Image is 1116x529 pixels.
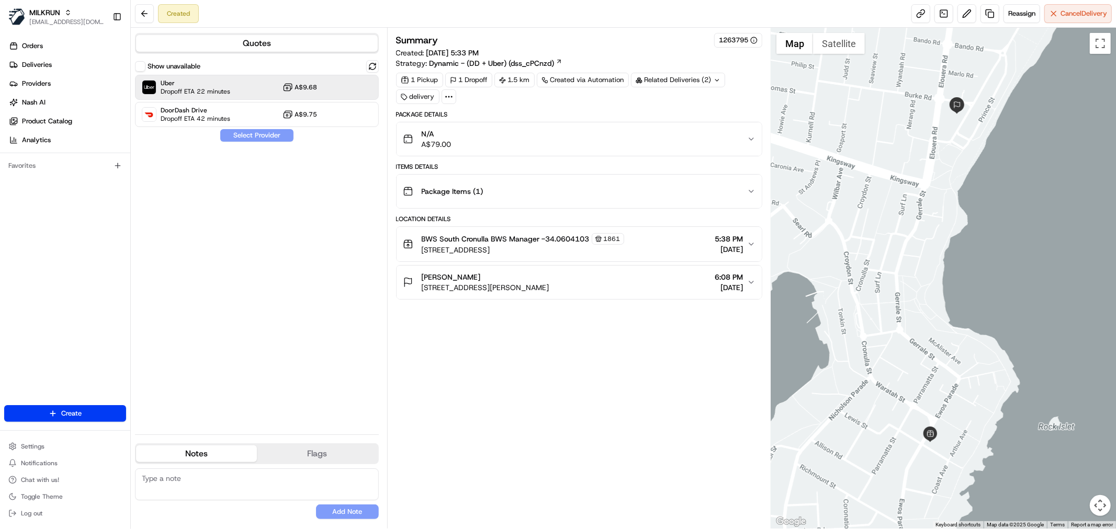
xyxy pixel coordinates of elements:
[1050,522,1065,527] a: Terms (opens in new tab)
[8,8,25,25] img: MILKRUN
[161,106,230,114] span: DoorDash Drive
[148,62,200,71] label: Show unavailable
[774,515,808,528] a: Open this area in Google Maps (opens a new window)
[715,244,743,255] span: [DATE]
[715,282,743,293] span: [DATE]
[142,80,156,94] img: Uber
[715,272,743,282] span: 6:08 PM
[396,58,562,68] div: Strategy:
[422,272,481,282] span: [PERSON_NAME]
[257,445,378,462] button: Flags
[935,521,980,528] button: Keyboard shortcuts
[1008,9,1035,18] span: Reassign
[719,36,758,45] button: 1263795
[604,235,621,243] span: 1861
[4,38,130,54] a: Orders
[774,515,808,528] img: Google
[21,476,59,484] span: Chat with us!
[422,129,452,139] span: N/A
[142,108,156,121] img: DoorDash Drive
[4,4,108,29] button: MILKRUNMILKRUN[EMAIL_ADDRESS][DOMAIN_NAME]
[22,117,72,126] span: Product Catalog
[4,132,130,148] a: Analytics
[396,73,443,87] div: 1 Pickup
[22,98,46,107] span: Nash AI
[295,83,318,91] span: A$9.68
[136,445,257,462] button: Notes
[1044,4,1112,23] button: CancelDelivery
[283,82,318,93] button: A$9.68
[4,456,126,470] button: Notifications
[430,58,562,68] a: Dynamic - (DD + Uber) (dss_cPCnzd)
[21,459,58,467] span: Notifications
[426,48,479,57] span: [DATE] 5:33 PM
[4,439,126,454] button: Settings
[4,506,126,521] button: Log out
[987,522,1044,527] span: Map data ©2025 Google
[21,509,42,517] span: Log out
[396,215,762,223] div: Location Details
[4,75,130,92] a: Providers
[715,234,743,244] span: 5:38 PM
[422,186,483,197] span: Package Items ( 1 )
[422,139,452,149] span: A$79.00
[4,405,126,422] button: Create
[29,7,60,18] button: MILKRUN
[136,35,378,52] button: Quotes
[161,87,230,96] span: Dropoff ETA 22 minutes
[29,18,104,26] button: [EMAIL_ADDRESS][DOMAIN_NAME]
[4,157,126,174] div: Favorites
[22,41,43,51] span: Orders
[4,56,130,73] a: Deliveries
[397,175,762,208] button: Package Items (1)
[161,114,230,123] span: Dropoff ETA 42 minutes
[445,73,492,87] div: 1 Dropoff
[1090,495,1111,516] button: Map camera controls
[430,58,555,68] span: Dynamic - (DD + Uber) (dss_cPCnzd)
[1071,522,1113,527] a: Report a map error
[631,73,725,87] div: Related Deliveries (2)
[422,234,590,244] span: BWS South Cronulla BWS Manager -34.0604103
[4,489,126,504] button: Toggle Theme
[396,110,762,119] div: Package Details
[283,109,318,120] button: A$9.75
[22,135,51,145] span: Analytics
[397,227,762,261] button: BWS South Cronulla BWS Manager -34.06041031861[STREET_ADDRESS]5:38 PM[DATE]
[4,113,130,130] a: Product Catalog
[396,89,439,104] div: delivery
[22,60,52,70] span: Deliveries
[1090,33,1111,54] button: Toggle fullscreen view
[813,33,865,54] button: Show satellite imagery
[422,245,624,255] span: [STREET_ADDRESS]
[397,266,762,299] button: [PERSON_NAME][STREET_ADDRESS][PERSON_NAME]6:08 PM[DATE]
[1061,9,1107,18] span: Cancel Delivery
[161,79,230,87] span: Uber
[422,282,549,293] span: [STREET_ADDRESS][PERSON_NAME]
[397,122,762,156] button: N/AA$79.00
[21,442,44,451] span: Settings
[776,33,813,54] button: Show street map
[295,110,318,119] span: A$9.75
[4,473,126,487] button: Chat with us!
[1004,4,1040,23] button: Reassign
[21,492,63,501] span: Toggle Theme
[396,163,762,171] div: Items Details
[61,409,82,418] span: Create
[4,94,130,111] a: Nash AI
[537,73,629,87] a: Created via Automation
[396,48,479,58] span: Created:
[494,73,535,87] div: 1.5 km
[22,79,51,88] span: Providers
[396,36,438,45] h3: Summary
